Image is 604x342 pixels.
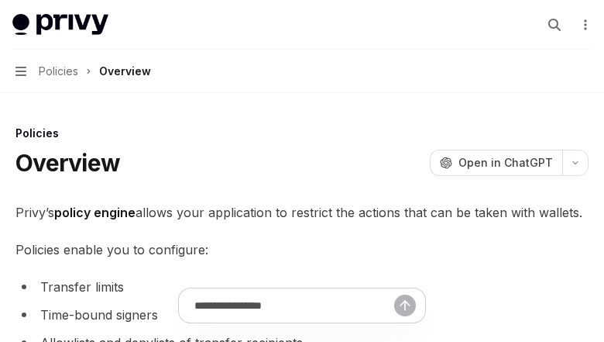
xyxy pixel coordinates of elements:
h1: Overview [15,149,120,177]
span: Policies enable you to configure: [15,239,589,261]
span: Open in ChatGPT [458,155,553,171]
div: Overview [99,62,151,81]
span: Policies [39,62,78,81]
button: More actions [576,14,592,36]
li: Transfer limits [15,276,589,298]
input: Ask a question... [194,288,394,323]
span: Privy’s allows your application to restrict the actions that can be taken with wallets. [15,202,589,223]
div: Policies [15,126,589,141]
button: Open in ChatGPT [430,150,562,176]
img: light logo [12,14,108,36]
strong: policy engine [54,205,136,220]
button: Send message [394,295,416,316]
